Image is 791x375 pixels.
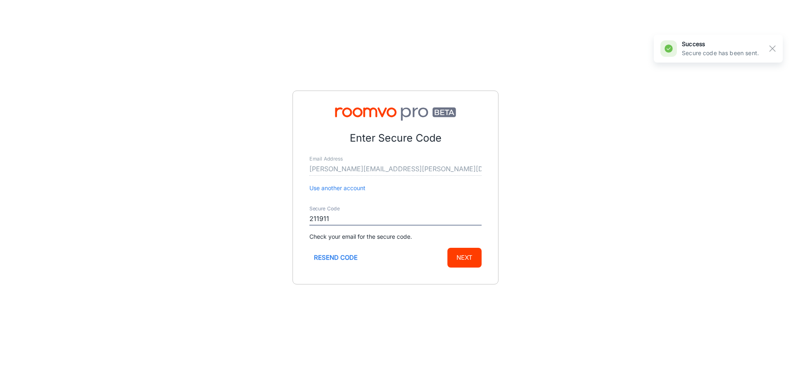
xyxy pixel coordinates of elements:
p: Enter Secure Code [309,130,482,146]
p: Check your email for the secure code. [309,232,482,241]
input: myname@example.com [309,163,482,176]
input: Enter secure code [309,212,482,226]
p: Secure code has been sent. [682,49,759,58]
label: Secure Code [309,205,340,212]
button: Resend code [309,248,362,268]
h6: success [682,40,759,49]
img: Roomvo PRO Beta [309,107,482,121]
label: Email Address [309,156,343,163]
button: Next [447,248,482,268]
button: Use another account [309,184,365,193]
